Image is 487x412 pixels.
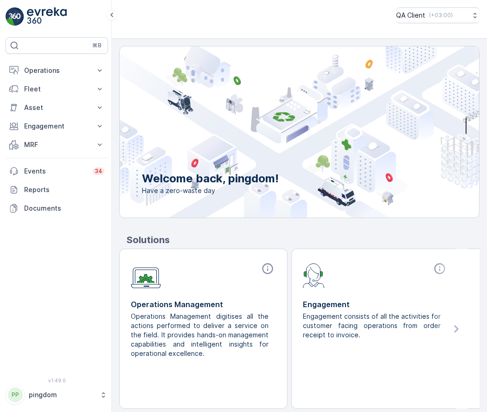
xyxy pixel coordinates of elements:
[8,387,23,402] div: PP
[78,46,479,218] img: city illustration
[29,390,95,399] p: pingdom
[95,167,103,175] p: 34
[24,204,104,213] p: Documents
[6,135,108,154] button: MRF
[27,7,67,26] img: logo_light-DOdMpM7g.png
[396,7,480,23] button: QA Client(+03:00)
[303,312,441,340] p: Engagement consists of all the activities for customer facing operations from order receipt to in...
[24,84,90,94] p: Fleet
[127,233,480,247] p: Solutions
[6,378,108,383] span: v 1.49.0
[6,385,108,405] button: PPpingdom
[6,117,108,135] button: Engagement
[6,180,108,199] a: Reports
[6,7,24,26] img: logo
[131,299,276,310] p: Operations Management
[24,103,90,112] p: Asset
[6,61,108,80] button: Operations
[6,199,108,218] a: Documents
[429,12,453,19] p: ( +03:00 )
[6,98,108,117] button: Asset
[24,122,90,131] p: Engagement
[396,11,425,20] p: QA Client
[142,186,279,195] span: Have a zero-waste day
[92,42,102,49] p: ⌘B
[24,185,104,194] p: Reports
[24,66,90,75] p: Operations
[6,80,108,98] button: Fleet
[131,262,161,289] img: module-icon
[303,262,325,288] img: module-icon
[131,312,269,358] p: Operations Management digitises all the actions performed to deliver a service on the field. It p...
[303,299,448,310] p: Engagement
[6,162,108,180] a: Events34
[24,140,90,149] p: MRF
[142,171,279,186] p: Welcome back, pingdom!
[24,167,87,176] p: Events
